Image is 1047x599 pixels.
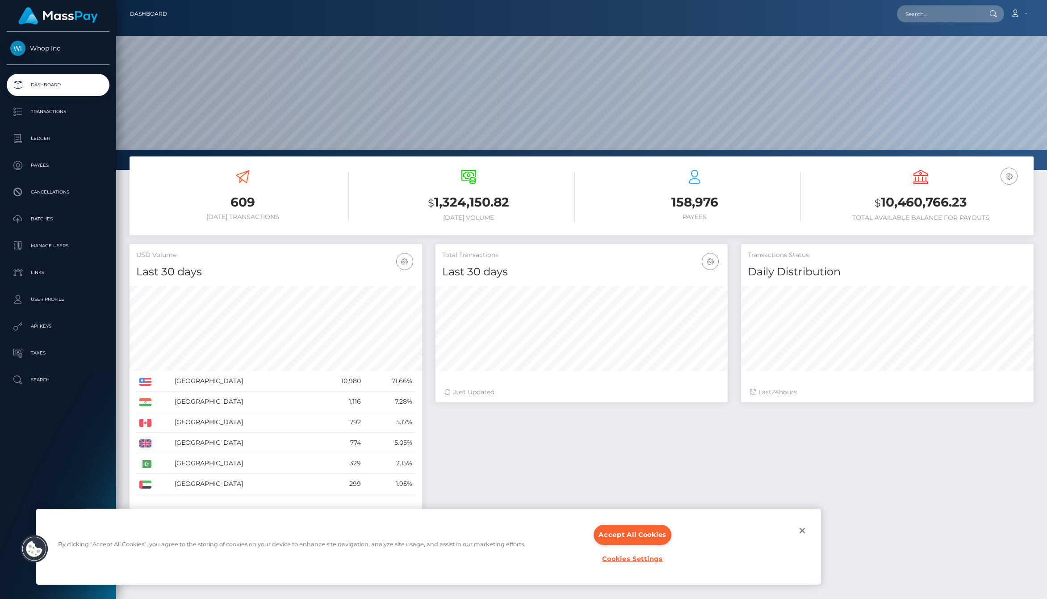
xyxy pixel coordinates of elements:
[364,433,415,453] td: 5.05%
[7,288,109,311] a: User Profile
[444,388,719,397] div: Just Updated
[771,388,779,396] span: 24
[136,251,415,260] h5: USD Volume
[314,412,364,433] td: 792
[588,213,801,221] h6: Payees
[442,251,721,260] h5: Total Transactions
[7,74,109,96] a: Dashboard
[7,315,109,337] a: API Keys
[7,369,109,391] a: Search
[139,398,151,406] img: IN.png
[7,44,109,52] span: Whop Inc
[10,159,106,172] p: Payees
[18,7,98,25] img: MassPay Logo
[314,392,364,412] td: 1,116
[139,481,151,489] img: AE.png
[136,264,415,280] h4: Last 30 days
[7,208,109,230] a: Batches
[7,101,109,123] a: Transactions
[594,525,671,545] button: Accept All Cookies
[364,474,415,494] td: 1.95%
[314,474,364,494] td: 299
[139,439,151,447] img: GB.png
[139,460,151,468] img: PK.png
[897,5,981,22] input: Search...
[428,197,434,209] small: $
[364,371,415,392] td: 71.66%
[10,78,106,92] p: Dashboard
[792,521,812,540] button: Close
[136,194,349,211] h3: 609
[814,194,1027,212] h3: 10,460,766.23
[364,453,415,474] td: 2.15%
[58,540,525,553] div: By clicking “Accept All Cookies”, you agree to the storing of cookies on your device to enhance s...
[10,266,106,279] p: Links
[10,41,25,56] img: Whop Inc
[362,194,575,212] h3: 1,324,150.82
[364,412,415,433] td: 5.17%
[10,293,106,306] p: User Profile
[364,392,415,412] td: 7.28%
[10,186,106,199] p: Cancellations
[172,474,314,494] td: [GEOGRAPHIC_DATA]
[442,264,721,280] h4: Last 30 days
[172,392,314,412] td: [GEOGRAPHIC_DATA]
[362,214,575,222] h6: [DATE] Volume
[130,4,167,23] a: Dashboard
[10,346,106,360] p: Taxes
[172,371,314,392] td: [GEOGRAPHIC_DATA]
[139,378,151,386] img: US.png
[139,419,151,427] img: CA.png
[7,127,109,150] a: Ledger
[7,262,109,284] a: Links
[597,549,668,569] button: Cookies Settings
[10,105,106,118] p: Transactions
[7,235,109,257] a: Manage Users
[750,388,1025,397] div: Last hours
[814,214,1027,222] h6: Total Available Balance for Payouts
[748,264,1027,280] h4: Daily Distribution
[7,181,109,203] a: Cancellations
[20,535,49,563] button: Cookies
[10,132,106,145] p: Ledger
[172,412,314,433] td: [GEOGRAPHIC_DATA]
[10,239,106,253] p: Manage Users
[314,453,364,474] td: 329
[748,251,1027,260] h5: Transactions Status
[875,197,881,209] small: $
[172,453,314,474] td: [GEOGRAPHIC_DATA]
[36,509,821,585] div: Privacy
[10,320,106,333] p: API Keys
[7,154,109,177] a: Payees
[10,373,106,387] p: Search
[172,433,314,453] td: [GEOGRAPHIC_DATA]
[7,342,109,364] a: Taxes
[588,194,801,211] h3: 158,976
[136,213,349,221] h6: [DATE] Transactions
[314,433,364,453] td: 774
[36,509,821,585] div: Cookie banner
[314,371,364,392] td: 10,980
[10,212,106,226] p: Batches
